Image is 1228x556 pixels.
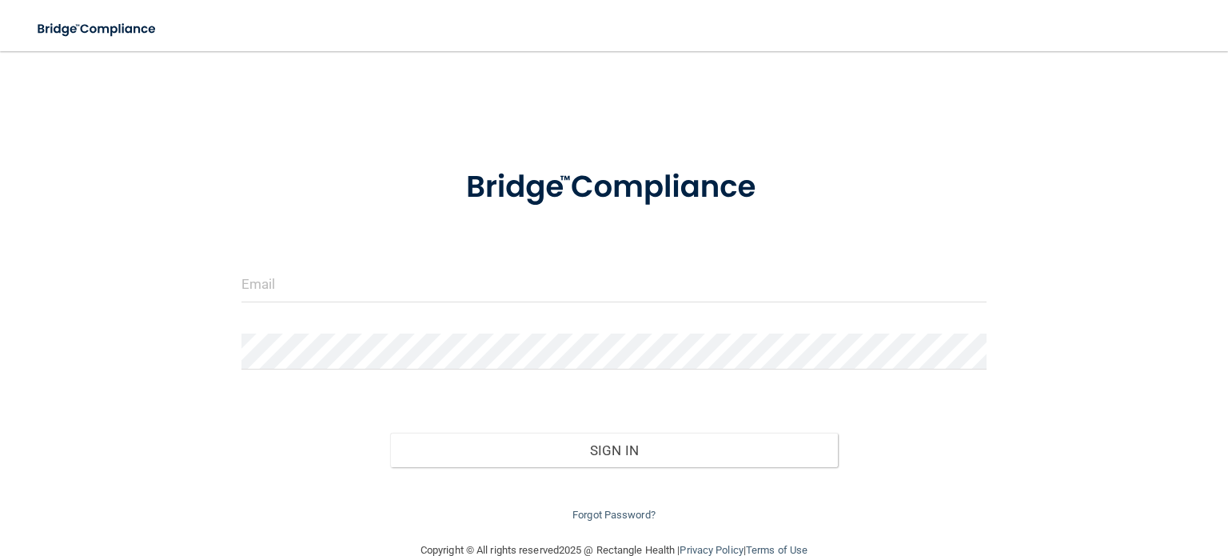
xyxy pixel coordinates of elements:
[24,13,171,46] img: bridge_compliance_login_screen.278c3ca4.svg
[434,147,795,228] img: bridge_compliance_login_screen.278c3ca4.svg
[746,544,807,556] a: Terms of Use
[572,509,656,521] a: Forgot Password?
[390,433,837,468] button: Sign In
[241,266,987,302] input: Email
[680,544,743,556] a: Privacy Policy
